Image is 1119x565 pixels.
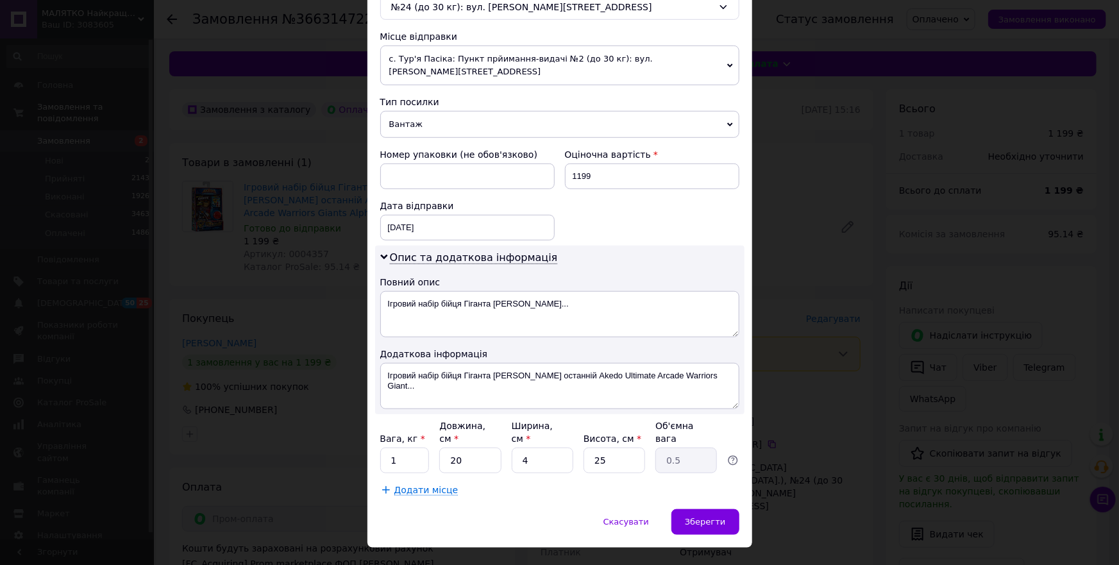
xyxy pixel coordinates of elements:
[394,485,459,496] span: Додати місце
[685,517,725,527] span: Зберегти
[380,148,555,161] div: Номер упаковки (не обов'язково)
[655,419,717,445] div: Об'ємна вага
[380,348,739,360] div: Додаткова інформація
[380,31,458,42] span: Місце відправки
[603,517,649,527] span: Скасувати
[380,199,555,212] div: Дата відправки
[512,421,553,444] label: Ширина, см
[380,363,739,409] textarea: Ігровий набір бійця Гіганта [PERSON_NAME] останній Akedo Ultimate Arcade Warriors Giant...
[584,434,641,444] label: Висота, см
[380,111,739,138] span: Вантаж
[439,421,485,444] label: Довжина, см
[380,97,439,107] span: Тип посилки
[565,148,739,161] div: Оціночна вартість
[380,276,739,289] div: Повний опис
[390,251,558,264] span: Опис та додаткова інформація
[380,46,739,85] span: с. Тур'я Пасіка: Пункт прйимання-видачі №2 (до 30 кг): вул. [PERSON_NAME][STREET_ADDRESS]
[380,434,425,444] label: Вага, кг
[380,291,739,337] textarea: Ігровий набір бійця Гіганта [PERSON_NAME]...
